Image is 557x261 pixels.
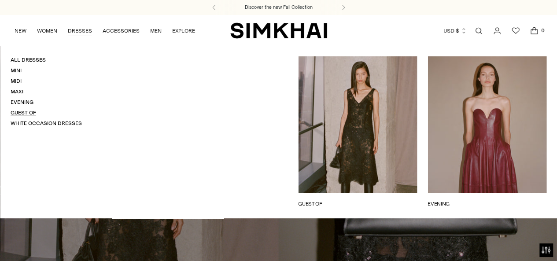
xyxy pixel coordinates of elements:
a: Wishlist [507,22,524,40]
a: Open search modal [470,22,487,40]
a: ACCESSORIES [103,21,140,40]
a: MEN [150,21,162,40]
a: NEW [15,21,26,40]
a: EXPLORE [172,21,195,40]
a: Open cart modal [525,22,543,40]
a: SIMKHAI [230,22,327,39]
a: WOMEN [37,21,57,40]
a: Go to the account page [488,22,506,40]
span: 0 [539,26,546,34]
a: Discover the new Fall Collection [245,4,313,11]
button: USD $ [443,21,467,40]
a: DRESSES [68,21,92,40]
